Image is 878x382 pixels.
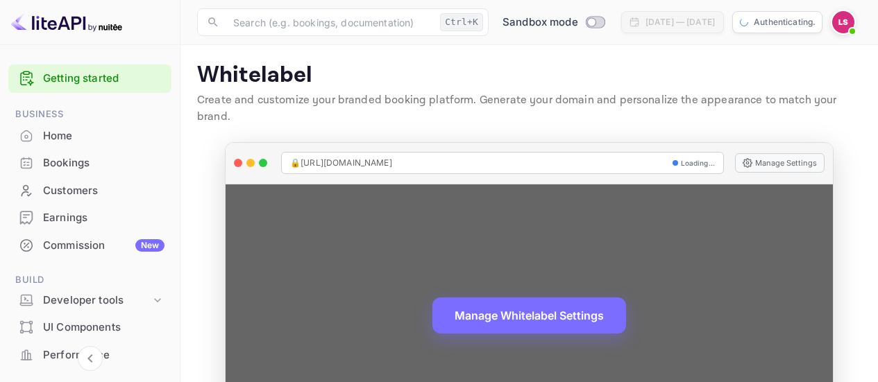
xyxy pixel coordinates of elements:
img: Lior S. [832,11,854,33]
div: UI Components [8,314,171,341]
a: Customers [8,177,171,203]
div: [DATE] — [DATE] [645,16,715,28]
div: Home [8,123,171,150]
div: Bookings [8,150,171,177]
a: Home [8,123,171,148]
a: Earnings [8,205,171,230]
span: Loading... [681,158,716,168]
div: New [135,239,164,252]
span: Sandbox mode [503,15,578,31]
div: Developer tools [8,288,171,313]
span: 🔒 [URL][DOMAIN_NAME] [290,157,392,169]
div: Performance [43,347,164,363]
div: Bookings [43,155,164,171]
div: Customers [8,177,171,205]
div: Commission [43,238,164,254]
div: Ctrl+K [440,13,483,31]
button: Manage Whitelabel Settings [432,297,626,333]
input: Search (e.g. bookings, documentation) [225,8,434,36]
div: Earnings [43,210,164,226]
div: UI Components [43,320,164,336]
a: UI Components [8,314,171,340]
div: Customers [43,183,164,199]
div: CommissionNew [8,232,171,259]
div: Developer tools [43,293,151,309]
a: CommissionNew [8,232,171,258]
button: Manage Settings [735,153,825,173]
span: Build [8,272,171,288]
a: Getting started [43,71,164,87]
div: Home [43,128,164,144]
button: Collapse navigation [78,346,103,371]
img: LiteAPI logo [11,11,122,33]
div: Getting started [8,64,171,93]
span: Business [8,107,171,122]
div: Switch to Production mode [497,15,610,31]
div: Performance [8,342,171,369]
p: Authenticating... [754,16,815,28]
div: Earnings [8,205,171,232]
p: Whitelabel [197,62,861,89]
a: Performance [8,342,171,367]
p: Create and customize your branded booking platform. Generate your domain and personalize the appe... [197,92,861,125]
a: Bookings [8,150,171,175]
